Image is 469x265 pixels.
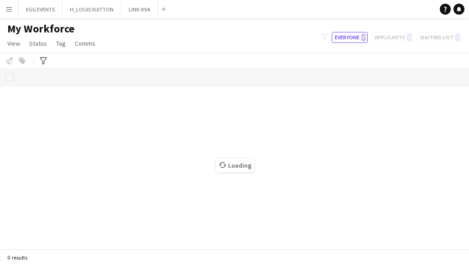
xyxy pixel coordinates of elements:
a: View [4,37,24,49]
button: EGG EVENTS [19,0,63,18]
button: H_LOUIS VUITTON [63,0,121,18]
a: Tag [52,37,69,49]
span: View [7,39,20,48]
span: Comms [75,39,95,48]
a: Comms [71,37,99,49]
span: Tag [56,39,66,48]
span: My Workforce [7,22,74,36]
span: Loading [216,159,254,172]
span: 0 [361,34,366,41]
button: Everyone0 [332,32,368,43]
button: LINK VIVA [121,0,158,18]
a: Status [26,37,51,49]
span: Status [29,39,47,48]
app-action-btn: Advanced filters [38,55,49,66]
